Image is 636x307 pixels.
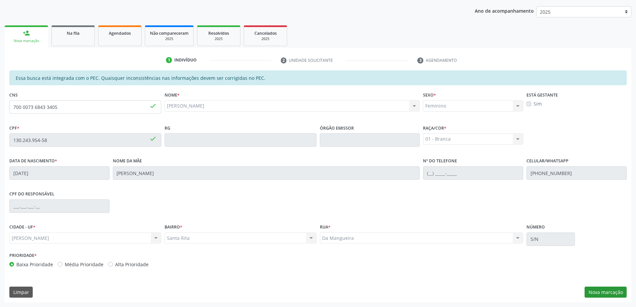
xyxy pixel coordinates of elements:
[208,30,229,36] span: Resolvidos
[149,135,157,142] span: done
[320,123,354,133] label: Órgão emissor
[23,29,30,37] div: person_add
[9,199,110,213] input: ___.___.___-__
[174,57,197,63] div: Indivíduo
[254,30,277,36] span: Cancelados
[526,90,558,100] label: Está gestante
[423,123,446,133] label: Raça/cor
[534,100,542,107] label: Sim
[475,6,534,15] p: Ano de acompanhamento
[67,30,79,36] span: Na fila
[109,30,131,36] span: Agendados
[115,261,149,268] label: Alta Prioridade
[9,222,35,233] label: CIDADE - UF
[423,156,457,166] label: Nº do Telefone
[526,222,545,233] label: Número
[423,90,436,100] label: Sexo
[149,102,157,110] span: done
[202,36,235,41] div: 2025
[320,222,331,233] label: Rua
[9,166,110,180] input: __/__/____
[16,261,53,268] label: Baixa Prioridade
[150,30,189,36] span: Não compareceram
[526,156,569,166] label: Celular/WhatsApp
[113,156,142,166] label: Nome da mãe
[165,222,182,233] label: BAIRRO
[9,251,37,261] label: Prioridade
[9,90,18,100] label: CNS
[526,166,627,180] input: (__) _____-_____
[9,70,627,85] div: Essa busca está integrada com o PEC. Quaisquer inconsistências nas informações devem ser corrigid...
[9,156,57,166] label: Data de nascimento
[166,57,172,63] div: 1
[9,123,19,133] label: CPF
[150,36,189,41] div: 2025
[249,36,282,41] div: 2025
[9,38,43,43] div: Nova marcação
[165,90,180,100] label: Nome
[165,123,170,133] label: RG
[65,261,103,268] label: Média Prioridade
[585,287,627,298] button: Nova marcação
[9,189,54,199] label: CPF do responsável
[423,166,523,180] input: (__) _____-_____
